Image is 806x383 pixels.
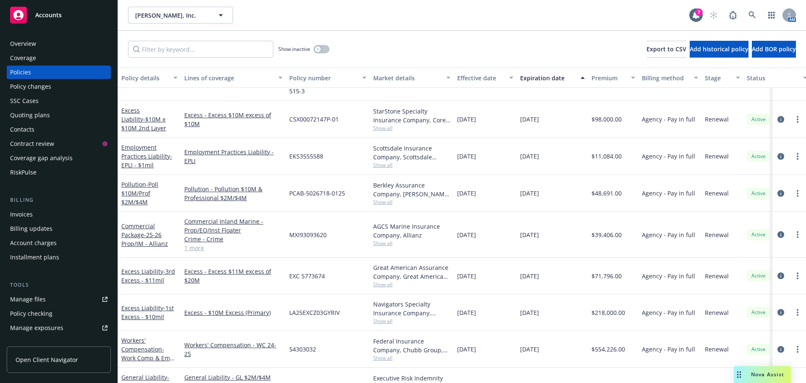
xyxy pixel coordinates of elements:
a: Excess Liability [121,106,166,132]
div: Stage [705,74,731,82]
a: SSC Cases [7,94,111,108]
span: Active [750,116,767,123]
div: 7 [695,8,703,16]
button: Lines of coverage [181,68,286,88]
a: Employment Practices Liability - EPLI [184,148,283,165]
span: Show all [373,198,450,206]
div: AGCS Marine Insurance Company, Allianz [373,222,450,240]
button: Add historical policy [690,41,748,58]
a: Accounts [7,3,111,27]
a: Coverage gap analysis [7,151,111,165]
div: Great American Assurance Company, Great American Insurance Group, Jencap Insurance Services Inc [373,263,450,281]
a: circleInformation [776,230,786,240]
span: [DATE] [457,189,476,198]
span: [DATE] [520,152,539,161]
a: Coverage [7,51,111,65]
div: Billing [7,196,111,204]
span: [DATE] [520,115,539,124]
a: Commercial Package [121,222,168,248]
a: Commercial Inland Marine - Prop/EQ/Inst Floater [184,217,283,235]
span: Add historical policy [690,45,748,53]
span: Agency - Pay in full [642,308,695,317]
span: Show all [373,281,450,288]
div: Contacts [10,123,34,136]
div: Berkley Assurance Company, [PERSON_NAME] Corporation, RT Specialty Insurance Services, LLC (RSG S... [373,181,450,198]
a: circleInformation [776,151,786,161]
div: Market details [373,74,441,82]
span: Active [750,346,767,353]
button: Add BOR policy [752,41,796,58]
a: Excess - $10M Excess (Primary) [184,308,283,317]
a: Excess Liability [121,304,174,321]
div: RiskPulse [10,166,37,179]
span: Renewal [705,345,729,354]
a: Billing updates [7,222,111,235]
span: MXI93093620 [289,230,327,239]
div: Policy checking [10,307,52,320]
span: Accounts [35,12,62,18]
span: PCAB-5026718-0125 [289,189,345,198]
a: Manage certificates [7,335,111,349]
div: Coverage gap analysis [10,151,73,165]
span: Agency - Pay in full [642,115,695,124]
span: Renewal [705,308,729,317]
span: [DATE] [457,308,476,317]
div: Premium [591,74,626,82]
a: 1 more [184,243,283,252]
a: Account charges [7,236,111,250]
div: Lines of coverage [184,74,273,82]
span: Agency - Pay in full [642,272,695,280]
span: Export to CSV [646,45,686,53]
a: Contacts [7,123,111,136]
span: [DATE] [520,189,539,198]
span: - Poll $10M/Prof $2M/$4M [121,180,158,206]
span: $11,084.00 [591,152,622,161]
span: $218,000.00 [591,308,625,317]
button: Effective date [454,68,517,88]
div: Manage certificates [10,335,65,349]
a: Installment plans [7,251,111,264]
span: Active [750,272,767,280]
span: Renewal [705,230,729,239]
span: LA25EXCZ03GYRIV [289,308,340,317]
a: more [793,344,803,354]
a: more [793,114,803,124]
span: Renewal [705,189,729,198]
a: circleInformation [776,188,786,198]
span: Manage exposures [7,321,111,335]
span: Show all [373,161,450,169]
div: Policy number [289,74,357,82]
a: Pollution [121,180,158,206]
a: Excess Liability [121,267,175,284]
a: Quoting plans [7,108,111,122]
a: Manage files [7,293,111,306]
span: Renewal [705,115,729,124]
span: [DATE] [457,230,476,239]
span: $39,406.00 [591,230,622,239]
a: more [793,271,803,281]
a: Policy changes [7,80,111,93]
button: Premium [588,68,639,88]
a: Excess - Excess $11M excess of $20M [184,267,283,285]
div: Policy changes [10,80,51,93]
button: [PERSON_NAME], Inc. [128,7,233,24]
span: $71,796.00 [591,272,622,280]
span: Agency - Pay in full [642,189,695,198]
a: Excess - Excess $10M excess of $10M [184,111,283,128]
span: [DATE] [457,345,476,354]
a: General Liability - GL $2M/$4M [184,373,283,382]
div: Invoices [10,208,33,221]
a: Search [744,7,761,24]
a: more [793,151,803,161]
span: CSX00072147P-01 [289,115,339,124]
button: Policy details [118,68,181,88]
span: Active [750,231,767,238]
a: Overview [7,37,111,50]
span: Nova Assist [751,371,784,378]
span: [DATE] [520,345,539,354]
div: Billing updates [10,222,52,235]
a: more [793,188,803,198]
span: $554,226.00 [591,345,625,354]
div: StarStone Specialty Insurance Company, Core Specialty, Shepherd Specialty Insurance Services Inc [373,107,450,124]
span: [DATE] [457,152,476,161]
